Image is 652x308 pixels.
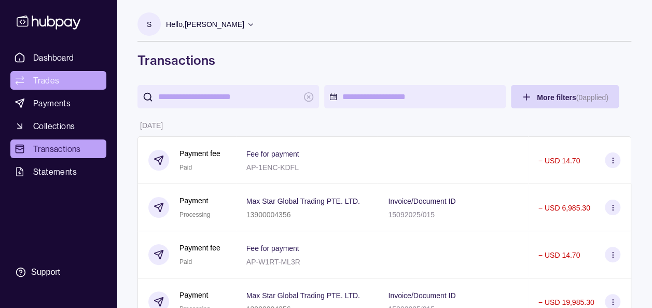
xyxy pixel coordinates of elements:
[246,291,360,300] p: Max Star Global Trading PTE. LTD.
[246,163,299,172] p: AP-1ENC-KDFL
[10,94,106,113] a: Payments
[246,244,299,253] p: Fee for payment
[166,19,244,30] p: Hello, [PERSON_NAME]
[576,93,608,102] p: ( 0 applied)
[246,258,300,266] p: AP-W1RT-ML3R
[158,85,298,108] input: search
[179,289,210,301] p: Payment
[538,251,580,259] p: − USD 14.70
[179,164,192,171] span: Paid
[179,211,210,218] span: Processing
[511,85,619,108] button: More filters(0applied)
[137,52,631,68] h1: Transactions
[33,51,74,64] span: Dashboard
[33,74,59,87] span: Trades
[246,197,360,205] p: Max Star Global Trading PTE. LTD.
[179,195,210,206] p: Payment
[140,121,163,130] p: [DATE]
[538,204,590,212] p: − USD 6,985.30
[179,148,220,159] p: Payment fee
[538,157,580,165] p: − USD 14.70
[33,120,75,132] span: Collections
[10,117,106,135] a: Collections
[33,165,77,178] span: Statements
[246,211,291,219] p: 13900004356
[10,139,106,158] a: Transactions
[10,71,106,90] a: Trades
[31,267,60,278] div: Support
[388,211,435,219] p: 15092025/015
[147,19,151,30] p: S
[179,258,192,265] span: Paid
[388,291,455,300] p: Invoice/Document ID
[179,242,220,254] p: Payment fee
[388,197,455,205] p: Invoice/Document ID
[33,97,71,109] span: Payments
[537,93,608,102] span: More filters
[538,298,594,306] p: − USD 19,985.30
[33,143,81,155] span: Transactions
[10,261,106,283] a: Support
[246,150,299,158] p: Fee for payment
[10,162,106,181] a: Statements
[10,48,106,67] a: Dashboard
